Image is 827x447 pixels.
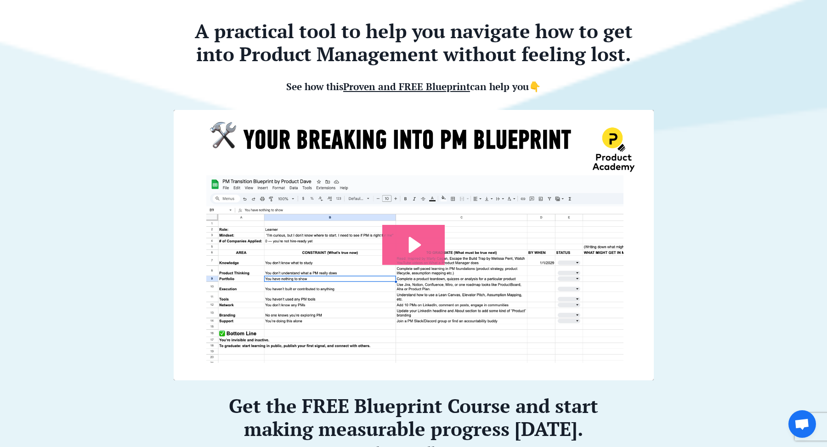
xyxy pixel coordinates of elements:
[195,18,633,67] b: A practical tool to help you navigate how to get into Product Management without feeling lost.
[198,394,629,441] h2: Get the FREE Blueprint Course and start making measurable progress [DATE].
[343,80,470,93] span: Proven and FREE Blueprint
[788,410,816,438] div: Open chat
[174,69,654,92] h5: See how this can help you👇
[382,225,445,265] button: Play Video: file-uploads/sites/127338/video/7e45aa-001e-eb01-81e-76e7130611_Promo_-_Breaking_into...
